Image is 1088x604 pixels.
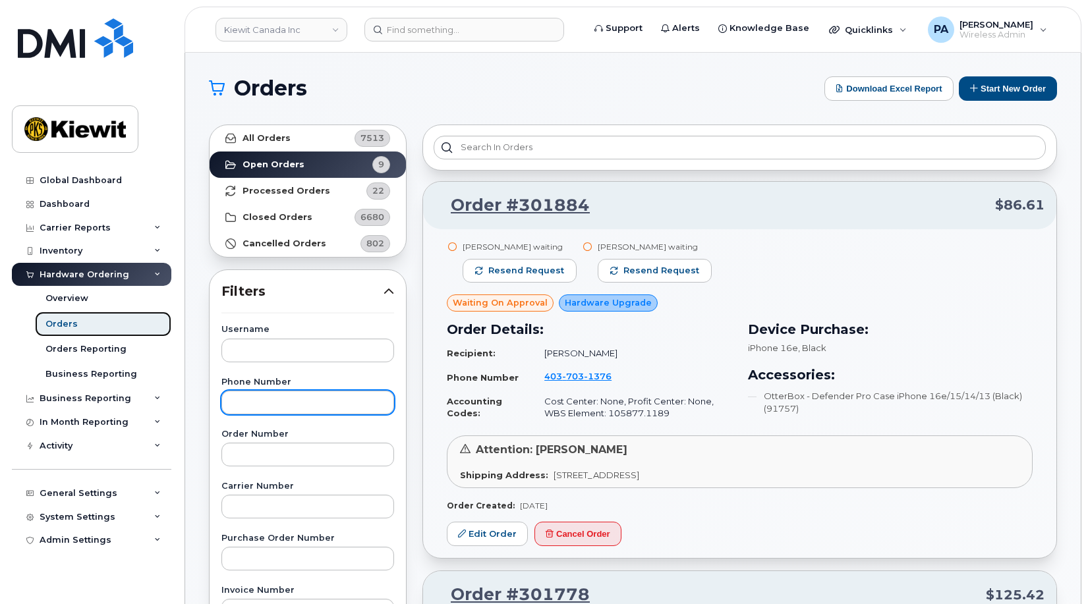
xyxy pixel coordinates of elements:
[221,282,384,301] span: Filters
[520,501,548,510] span: [DATE]
[554,470,639,480] span: [STREET_ADDRESS]
[565,296,652,309] span: Hardware Upgrade
[544,371,612,381] span: 403
[372,184,384,197] span: 22
[243,186,330,196] strong: Processed Orders
[434,136,1046,159] input: Search in orders
[562,371,584,381] span: 703
[243,238,326,249] strong: Cancelled Orders
[221,586,394,595] label: Invoice Number
[447,396,502,419] strong: Accounting Codes:
[234,78,307,98] span: Orders
[544,371,627,381] a: 4037031376
[623,265,699,277] span: Resend request
[210,204,406,231] a: Closed Orders6680
[221,534,394,543] label: Purchase Order Number
[584,371,612,381] span: 1376
[360,211,384,223] span: 6680
[995,196,1045,215] span: $86.61
[210,151,406,178] a: Open Orders9
[532,342,731,365] td: [PERSON_NAME]
[243,212,312,223] strong: Closed Orders
[1031,547,1078,594] iframe: Messenger Launcher
[463,259,577,283] button: Resend request
[210,231,406,257] a: Cancelled Orders802
[532,390,731,425] td: Cost Center: None, Profit Center: None, WBS Element: 105877.1189
[798,343,826,353] span: , Black
[959,76,1057,101] button: Start New Order
[447,501,515,510] strong: Order Created:
[210,178,406,204] a: Processed Orders22
[210,125,406,151] a: All Orders7513
[748,390,1033,414] li: OtterBox - Defender Pro Case iPhone 16e/15/14/13 (Black) (91757)
[221,378,394,387] label: Phone Number
[447,348,496,358] strong: Recipient:
[534,522,621,546] button: Cancel Order
[748,365,1033,385] h3: Accessories:
[476,443,627,456] span: Attention: [PERSON_NAME]
[463,241,577,252] div: [PERSON_NAME] waiting
[221,430,394,439] label: Order Number
[221,482,394,491] label: Carrier Number
[598,241,712,252] div: [PERSON_NAME] waiting
[447,372,519,383] strong: Phone Number
[453,296,548,309] span: Waiting On Approval
[748,343,798,353] span: iPhone 16e
[243,159,304,170] strong: Open Orders
[243,133,291,144] strong: All Orders
[366,237,384,250] span: 802
[598,259,712,283] button: Resend request
[378,158,384,171] span: 9
[447,522,528,546] a: Edit Order
[460,470,548,480] strong: Shipping Address:
[447,319,732,339] h3: Order Details:
[435,194,590,217] a: Order #301884
[221,325,394,334] label: Username
[748,319,1033,339] h3: Device Purchase:
[488,265,564,277] span: Resend request
[824,76,954,101] button: Download Excel Report
[360,132,384,144] span: 7513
